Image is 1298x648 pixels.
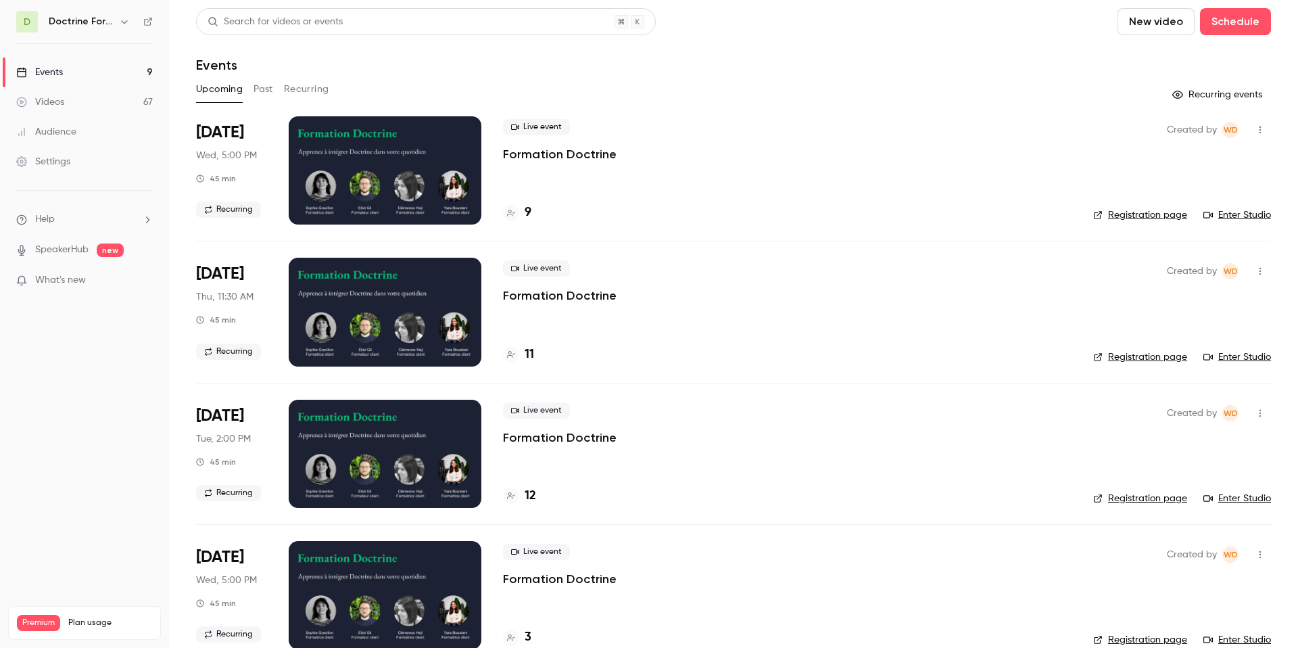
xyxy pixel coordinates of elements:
[1093,492,1187,505] a: Registration page
[1224,405,1238,421] span: WD
[17,615,60,631] span: Premium
[196,598,236,609] div: 45 min
[284,78,329,100] button: Recurring
[1222,405,1239,421] span: Webinar Doctrine
[196,78,243,100] button: Upcoming
[503,571,617,587] a: Formation Doctrine
[503,204,531,222] a: 9
[196,290,254,304] span: Thu, 11:30 AM
[1203,492,1271,505] a: Enter Studio
[196,574,257,587] span: Wed, 5:00 PM
[1203,633,1271,647] a: Enter Studio
[16,212,153,227] li: help-dropdown-opener
[1093,208,1187,222] a: Registration page
[196,202,261,218] span: Recurring
[254,78,273,100] button: Past
[525,628,531,647] h4: 3
[196,122,244,143] span: [DATE]
[1093,633,1187,647] a: Registration page
[503,119,570,135] span: Live event
[503,346,534,364] a: 11
[196,57,237,73] h1: Events
[1224,122,1238,138] span: WD
[196,116,267,225] div: Oct 1 Wed, 5:00 PM (Europe/Paris)
[196,149,257,162] span: Wed, 5:00 PM
[1222,547,1239,563] span: Webinar Doctrine
[196,626,261,643] span: Recurring
[35,243,89,257] a: SpeakerHub
[503,544,570,560] span: Live event
[196,263,244,285] span: [DATE]
[1167,122,1217,138] span: Created by
[503,430,617,446] a: Formation Doctrine
[525,487,536,505] h4: 12
[196,432,251,446] span: Tue, 2:00 PM
[16,95,64,109] div: Videos
[196,258,267,366] div: Oct 2 Thu, 11:30 AM (Europe/Paris)
[503,487,536,505] a: 12
[503,146,617,162] a: Formation Doctrine
[196,315,236,325] div: 45 min
[525,346,534,364] h4: 11
[1093,350,1187,364] a: Registration page
[1167,263,1217,279] span: Created by
[196,485,261,501] span: Recurring
[1200,8,1271,35] button: Schedule
[1203,350,1271,364] a: Enter Studio
[49,15,114,28] h6: Doctrine Formation Corporate
[196,173,236,184] div: 45 min
[196,547,244,568] span: [DATE]
[16,125,76,139] div: Audience
[35,212,55,227] span: Help
[196,457,236,467] div: 45 min
[1203,208,1271,222] a: Enter Studio
[196,344,261,360] span: Recurring
[503,287,617,304] a: Formation Doctrine
[525,204,531,222] h4: 9
[196,400,267,508] div: Oct 7 Tue, 2:00 PM (Europe/Paris)
[503,402,570,419] span: Live event
[68,618,152,628] span: Plan usage
[97,244,124,257] span: new
[1224,547,1238,563] span: WD
[16,66,63,79] div: Events
[1166,84,1271,106] button: Recurring events
[137,275,153,287] iframe: Noticeable Trigger
[503,628,531,647] a: 3
[1224,263,1238,279] span: WD
[196,405,244,427] span: [DATE]
[208,15,343,29] div: Search for videos or events
[1222,122,1239,138] span: Webinar Doctrine
[1167,547,1217,563] span: Created by
[503,260,570,277] span: Live event
[1167,405,1217,421] span: Created by
[24,15,30,29] span: D
[1222,263,1239,279] span: Webinar Doctrine
[16,155,70,168] div: Settings
[1117,8,1195,35] button: New video
[35,273,86,287] span: What's new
